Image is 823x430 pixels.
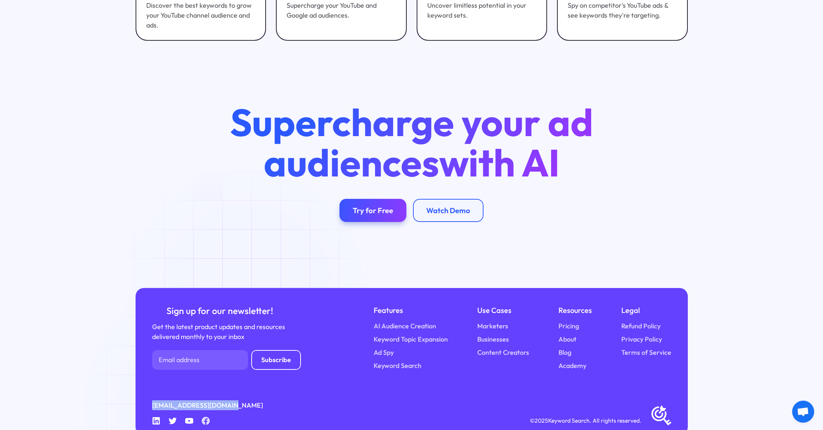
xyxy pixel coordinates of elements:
[621,347,671,357] a: Terms of Service
[152,305,288,317] div: Sign up for our newsletter!
[426,206,470,215] div: Watch Demo
[152,350,301,370] form: Newsletter Form
[374,361,421,371] a: Keyword Search
[152,350,248,370] input: Email address
[152,400,263,410] a: [EMAIL_ADDRESS][DOMAIN_NAME]
[477,321,508,331] a: Marketers
[339,199,406,222] a: Try for Free
[621,321,661,331] a: Refund Policy
[558,305,592,316] div: Resources
[413,199,484,222] a: Watch Demo
[251,350,301,370] input: Subscribe
[792,401,814,423] a: Open chat
[568,0,677,20] div: Spy on competitor's YouTube ads & see keywords they're targeting.
[558,334,576,344] a: About
[427,0,537,20] div: Uncover limitless potential in your keyword sets.
[152,322,288,342] div: Get the latest product updates and resources delivered monthly to your inbox
[374,305,448,316] div: Features
[558,361,586,371] a: Academy
[374,334,448,344] a: Keyword Topic Expansion
[477,334,509,344] a: Businesses
[535,417,548,424] span: 2025
[477,305,529,316] div: Use Cases
[621,305,671,316] div: Legal
[439,138,560,186] span: with AI
[558,321,579,331] a: Pricing
[621,334,662,344] a: Privacy Policy
[213,102,610,182] h2: Supercharge your ad audiences
[353,206,393,215] div: Try for Free
[374,321,436,331] a: AI Audience Creation
[530,416,641,425] div: © Keyword Search. All rights reserved.
[146,0,256,30] div: Discover the best keywords to grow your YouTube channel audience and ads.
[477,347,529,357] a: Content Creators
[287,0,396,20] div: Supercharge your YouTube and Google ad audiences.
[374,347,394,357] a: Ad Spy
[558,347,571,357] a: Blog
